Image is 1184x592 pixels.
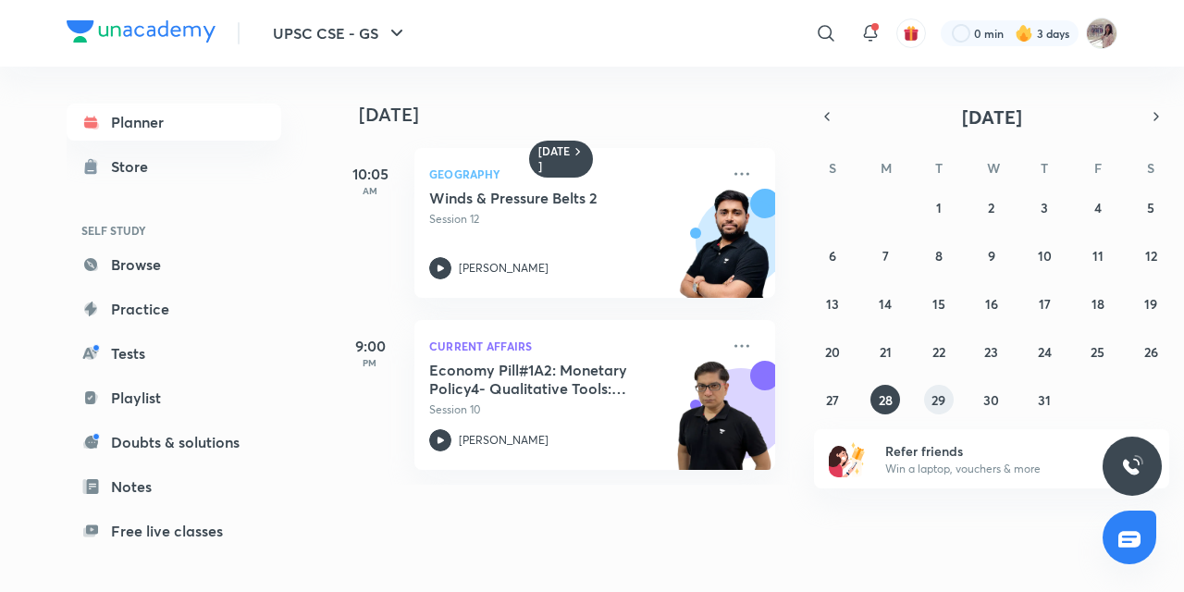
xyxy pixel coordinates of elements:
[977,337,1006,366] button: July 23, 2025
[870,385,900,414] button: July 28, 2025
[1094,159,1102,177] abbr: Friday
[983,391,999,409] abbr: July 30, 2025
[1121,455,1143,477] img: ttu
[988,199,994,216] abbr: July 2, 2025
[987,159,1000,177] abbr: Wednesday
[262,15,419,52] button: UPSC CSE - GS
[1083,337,1113,366] button: July 25, 2025
[924,240,954,270] button: July 8, 2025
[1030,240,1059,270] button: July 10, 2025
[977,192,1006,222] button: July 2, 2025
[1086,18,1117,49] img: Subhashree Rout
[1030,289,1059,318] button: July 17, 2025
[429,361,660,398] h5: Economy Pill#1A2: Monetary Policy4- Qualitative Tools: PSL, LTV, MPC committee, Bi-Monthly Updates
[1041,199,1048,216] abbr: July 3, 2025
[879,391,893,409] abbr: July 28, 2025
[538,144,571,174] h6: [DATE]
[333,335,407,357] h5: 9:00
[67,424,281,461] a: Doubts & solutions
[1083,240,1113,270] button: July 11, 2025
[67,335,281,372] a: Tests
[962,105,1022,129] span: [DATE]
[67,20,216,43] img: Company Logo
[1041,159,1048,177] abbr: Thursday
[936,199,942,216] abbr: July 1, 2025
[829,440,866,477] img: referral
[673,361,775,488] img: unacademy
[870,289,900,318] button: July 14, 2025
[429,163,720,185] p: Geography
[1147,159,1154,177] abbr: Saturday
[924,385,954,414] button: July 29, 2025
[1039,295,1051,313] abbr: July 17, 2025
[879,295,892,313] abbr: July 14, 2025
[67,246,281,283] a: Browse
[67,379,281,416] a: Playlist
[818,289,847,318] button: July 13, 2025
[1144,295,1157,313] abbr: July 19, 2025
[429,211,720,228] p: Session 12
[1083,192,1113,222] button: July 4, 2025
[977,385,1006,414] button: July 30, 2025
[931,391,945,409] abbr: July 29, 2025
[896,18,926,48] button: avatar
[818,337,847,366] button: July 20, 2025
[935,159,943,177] abbr: Tuesday
[1092,247,1104,265] abbr: July 11, 2025
[985,295,998,313] abbr: July 16, 2025
[333,185,407,196] p: AM
[885,461,1113,477] p: Win a laptop, vouchers & more
[1144,343,1158,361] abbr: July 26, 2025
[924,337,954,366] button: July 22, 2025
[984,343,998,361] abbr: July 23, 2025
[818,385,847,414] button: July 27, 2025
[1030,337,1059,366] button: July 24, 2025
[67,290,281,327] a: Practice
[67,512,281,549] a: Free live classes
[429,189,660,207] h5: Winds & Pressure Belts 2
[67,215,281,246] h6: SELF STUDY
[977,240,1006,270] button: July 9, 2025
[988,247,995,265] abbr: July 9, 2025
[977,289,1006,318] button: July 16, 2025
[924,192,954,222] button: July 1, 2025
[1030,385,1059,414] button: July 31, 2025
[1136,337,1165,366] button: July 26, 2025
[1136,240,1165,270] button: July 12, 2025
[67,468,281,505] a: Notes
[829,159,836,177] abbr: Sunday
[825,343,840,361] abbr: July 20, 2025
[1038,247,1052,265] abbr: July 10, 2025
[870,240,900,270] button: July 7, 2025
[903,25,919,42] img: avatar
[333,357,407,368] p: PM
[924,289,954,318] button: July 15, 2025
[1094,199,1102,216] abbr: July 4, 2025
[1145,247,1157,265] abbr: July 12, 2025
[870,337,900,366] button: July 21, 2025
[826,391,839,409] abbr: July 27, 2025
[359,104,794,126] h4: [DATE]
[459,260,549,277] p: [PERSON_NAME]
[829,247,836,265] abbr: July 6, 2025
[1083,289,1113,318] button: July 18, 2025
[459,432,549,449] p: [PERSON_NAME]
[840,104,1143,129] button: [DATE]
[1091,295,1104,313] abbr: July 18, 2025
[67,20,216,47] a: Company Logo
[1038,391,1051,409] abbr: July 31, 2025
[935,247,943,265] abbr: July 8, 2025
[429,335,720,357] p: Current Affairs
[1147,199,1154,216] abbr: July 5, 2025
[826,295,839,313] abbr: July 13, 2025
[333,163,407,185] h5: 10:05
[1038,343,1052,361] abbr: July 24, 2025
[932,343,945,361] abbr: July 22, 2025
[673,189,775,316] img: unacademy
[67,148,281,185] a: Store
[818,240,847,270] button: July 6, 2025
[1030,192,1059,222] button: July 3, 2025
[1136,192,1165,222] button: July 5, 2025
[1015,24,1033,43] img: streak
[882,247,889,265] abbr: July 7, 2025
